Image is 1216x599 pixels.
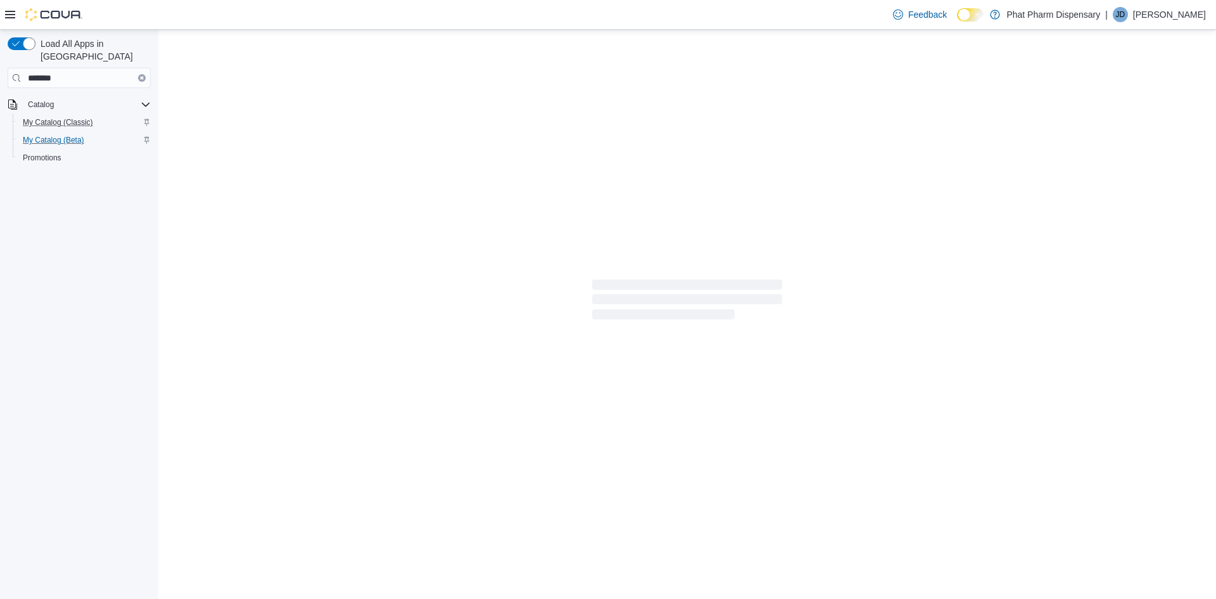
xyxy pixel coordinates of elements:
[23,97,151,112] span: Catalog
[908,8,947,21] span: Feedback
[138,74,146,82] button: Clear input
[1006,7,1100,22] p: Phat Pharm Dispensary
[18,150,66,165] a: Promotions
[18,132,151,148] span: My Catalog (Beta)
[1133,7,1206,22] p: [PERSON_NAME]
[25,8,82,21] img: Cova
[18,150,151,165] span: Promotions
[13,113,156,131] button: My Catalog (Classic)
[1116,7,1125,22] span: JD
[23,135,84,145] span: My Catalog (Beta)
[13,131,156,149] button: My Catalog (Beta)
[888,2,952,27] a: Feedback
[23,117,93,127] span: My Catalog (Classic)
[1105,7,1108,22] p: |
[35,37,151,63] span: Load All Apps in [GEOGRAPHIC_DATA]
[957,8,984,22] input: Dark Mode
[18,132,89,148] a: My Catalog (Beta)
[592,282,782,323] span: Loading
[13,149,156,167] button: Promotions
[23,97,59,112] button: Catalog
[18,115,98,130] a: My Catalog (Classic)
[18,115,151,130] span: My Catalog (Classic)
[8,91,151,200] nav: Complex example
[1113,7,1128,22] div: Jordan Dill
[23,153,61,163] span: Promotions
[3,96,156,113] button: Catalog
[28,100,54,110] span: Catalog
